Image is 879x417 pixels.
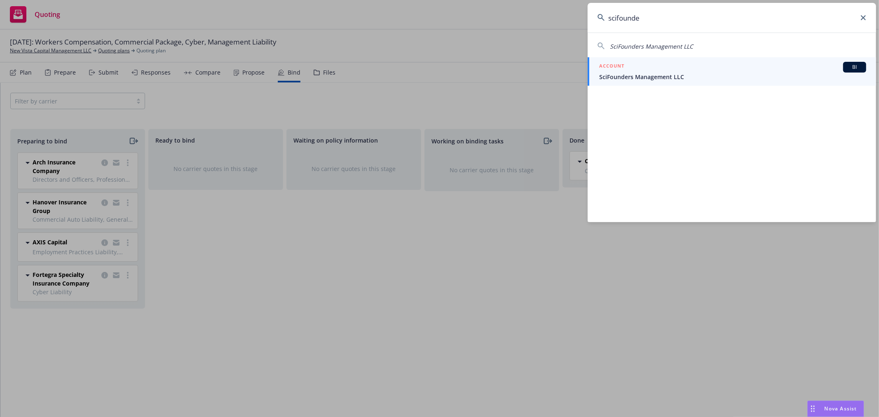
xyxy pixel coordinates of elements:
[588,3,876,33] input: Search...
[846,63,863,71] span: BI
[808,401,818,417] div: Drag to move
[599,62,624,72] h5: ACCOUNT
[599,73,866,81] span: SciFounders Management LLC
[610,42,693,50] span: SciFounders Management LLC
[588,57,876,86] a: ACCOUNTBISciFounders Management LLC
[825,405,857,412] span: Nova Assist
[807,401,864,417] button: Nova Assist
